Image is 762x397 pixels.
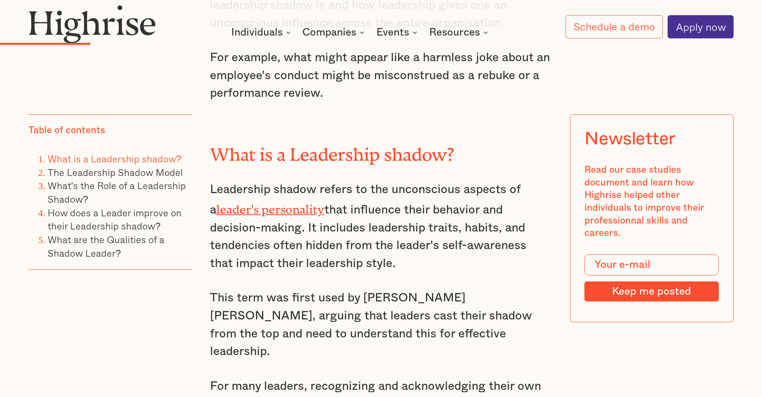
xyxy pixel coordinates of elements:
p: This term was first used by [PERSON_NAME] [PERSON_NAME], arguing that leaders cast their shadow f... [210,289,552,361]
a: How does a Leader improve on their Leadership shadow? [48,205,182,233]
a: What's the Role of a Leadership Shadow? [48,178,186,206]
a: Apply now [668,15,734,38]
a: What is a Leadership shadow? [48,151,181,166]
div: Newsletter [584,129,676,150]
p: For example, what might appear like a harmless joke about an employee's conduct might be misconst... [210,49,552,102]
div: Companies [302,28,356,37]
div: Individuals [231,28,283,37]
a: leader's personality [216,203,324,210]
img: Highrise logo [28,5,156,43]
a: What are the Qualities of a Shadow Leader? [48,232,164,260]
a: The Leadership Shadow Model [48,165,183,180]
div: Resources [429,28,490,37]
p: Leadership shadow refers to the unconscious aspects of a that influence their behavior and decisi... [210,181,552,272]
input: Your e-mail [584,254,719,276]
div: Companies [302,28,367,37]
div: Events [376,28,420,37]
input: Keep me posted [584,281,719,301]
h2: What is a Leadership shadow? [210,140,552,161]
div: Read our case studies document and learn how Highrise helped other individuals to improve their p... [584,164,719,240]
div: Events [376,28,409,37]
a: Schedule a demo [566,15,663,38]
div: Individuals [231,28,293,37]
div: Table of contents [28,124,105,137]
div: Resources [429,28,480,37]
form: Modal Form [584,254,719,301]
